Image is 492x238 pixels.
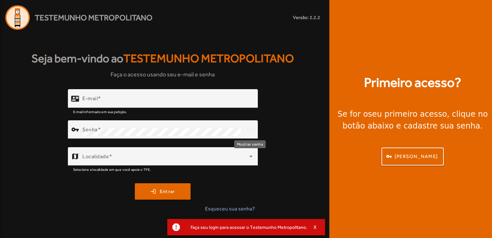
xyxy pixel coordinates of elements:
span: [PERSON_NAME] [395,153,438,160]
small: Versão: 2.2.2 [293,14,320,21]
mat-hint: Selecione a localidade em que você apoia o TPE. [73,166,151,173]
div: Se for o , clique no botão abaixo e cadastre sua senha. [337,108,488,132]
span: Testemunho Metropolitano [123,52,294,65]
span: Esqueceu sua senha? [205,205,255,213]
mat-hint: E-mail informado em sua petição. [73,108,127,115]
mat-icon: map [71,152,79,160]
mat-label: Localidade [82,153,109,159]
div: Faça seu login para acessar o Testemunho Metropolitano. [185,223,307,232]
mat-icon: visibility_off [242,122,257,137]
span: Testemunho Metropolitano [35,12,153,24]
span: Faça o acesso usando seu e-mail e senha [111,70,215,79]
mat-icon: report [171,222,181,232]
mat-icon: contact_mail [71,94,79,102]
mat-label: Senha [82,126,98,132]
button: X [307,224,324,230]
mat-icon: vpn_key [71,126,79,133]
mat-label: E-mail [82,95,98,101]
strong: seu primeiro acesso [368,109,447,119]
strong: Seja bem-vindo ao [31,50,294,67]
img: Logo Agenda [5,5,30,30]
button: Entrar [135,183,191,200]
div: Mostrar senha [234,140,266,148]
span: Entrar [160,188,175,195]
strong: Primeiro acesso? [364,73,461,92]
span: X [314,224,317,230]
button: [PERSON_NAME] [381,148,444,166]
